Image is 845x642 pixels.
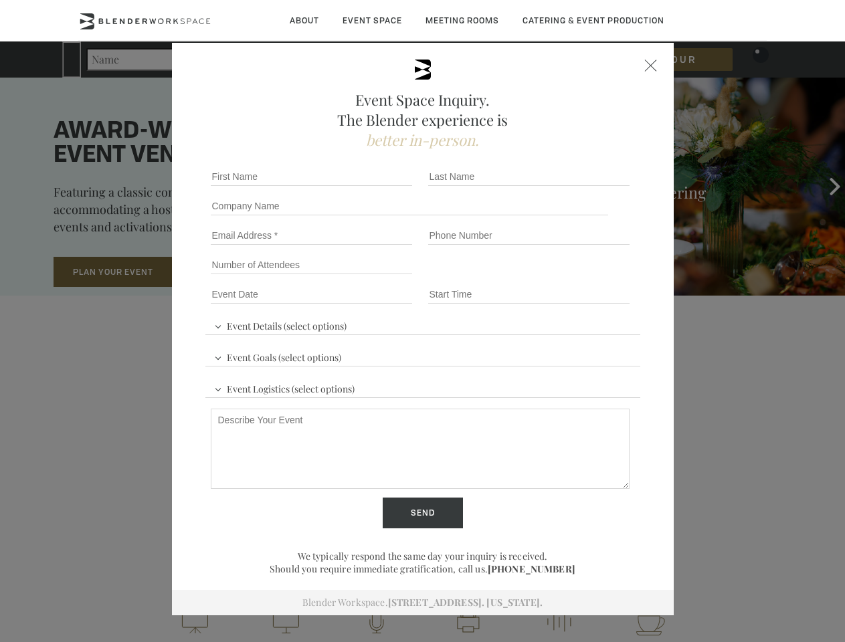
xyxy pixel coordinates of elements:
input: Last Name [428,167,630,186]
input: Start Time [428,285,630,304]
span: Event Details (select options) [211,314,350,334]
h2: Event Space Inquiry. The Blender experience is [205,90,640,150]
input: Send [383,498,463,528]
span: better in-person. [366,130,479,150]
span: Event Goals (select options) [211,346,345,366]
a: [STREET_ADDRESS]. [US_STATE]. [388,596,543,609]
input: First Name [211,167,412,186]
input: Event Date [211,285,412,304]
p: We typically respond the same day your inquiry is received. [205,550,640,562]
input: Company Name [211,197,609,215]
input: Number of Attendees [211,255,412,274]
span: Event Logistics (select options) [211,377,358,397]
iframe: Chat Widget [604,471,845,642]
input: Email Address * [211,226,412,245]
div: Blender Workspace. [172,590,674,615]
p: Should you require immediate gratification, call us. [205,562,640,575]
input: Phone Number [428,226,630,245]
a: [PHONE_NUMBER] [488,562,575,575]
